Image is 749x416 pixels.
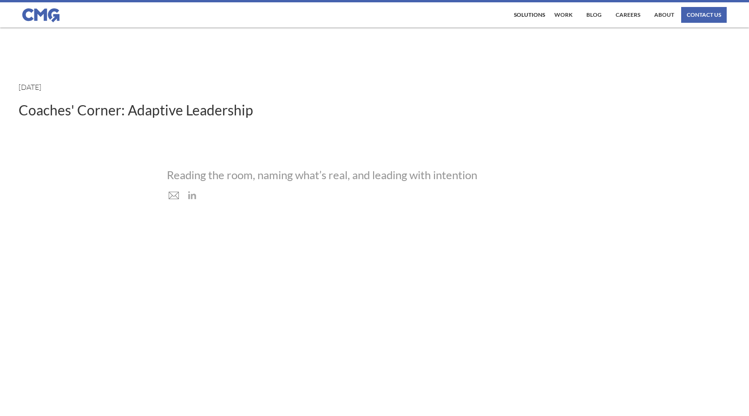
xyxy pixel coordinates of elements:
[687,12,721,18] div: contact us
[22,8,59,22] img: CMG logo in blue.
[613,7,643,23] a: Careers
[584,7,604,23] a: Blog
[167,168,541,182] div: Reading the room, naming what’s real, and leading with intention
[514,12,545,18] div: Solutions
[552,7,575,23] a: work
[187,190,197,200] img: LinkedIn icon in grey
[652,7,677,23] a: About
[168,191,180,201] img: mail icon in grey
[541,183,583,194] h2: [DATE]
